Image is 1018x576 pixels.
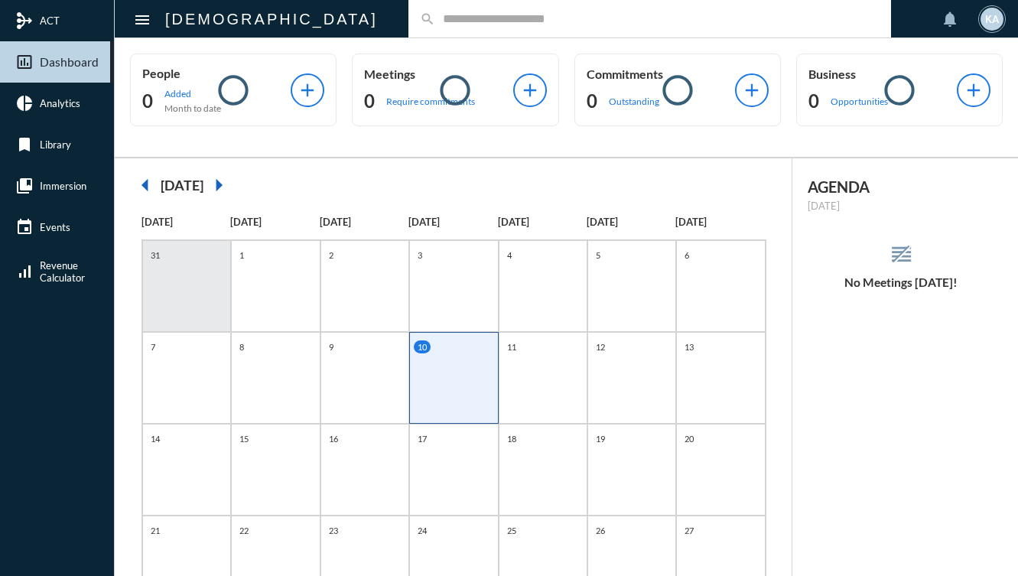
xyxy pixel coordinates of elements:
[320,216,408,228] p: [DATE]
[681,432,698,445] p: 20
[420,11,435,27] mat-icon: search
[130,170,161,200] mat-icon: arrow_left
[408,216,497,228] p: [DATE]
[147,249,164,262] p: 31
[40,259,85,284] span: Revenue Calculator
[325,249,337,262] p: 2
[325,524,342,537] p: 23
[414,524,431,537] p: 24
[498,216,587,228] p: [DATE]
[592,249,604,262] p: 5
[503,432,520,445] p: 18
[503,249,516,262] p: 4
[236,524,252,537] p: 22
[681,249,693,262] p: 6
[40,55,99,69] span: Dashboard
[203,170,234,200] mat-icon: arrow_right
[165,7,378,31] h2: [DEMOGRAPHIC_DATA]
[127,4,158,34] button: Toggle sidenav
[147,340,159,353] p: 7
[40,180,86,192] span: Immersion
[40,97,80,109] span: Analytics
[15,262,34,281] mat-icon: signal_cellular_alt
[15,94,34,112] mat-icon: pie_chart
[981,8,1003,31] div: KA
[675,216,764,228] p: [DATE]
[414,340,431,353] p: 10
[503,524,520,537] p: 25
[889,242,914,267] mat-icon: reorder
[941,10,959,28] mat-icon: notifications
[161,177,203,194] h2: [DATE]
[147,432,164,445] p: 14
[592,524,609,537] p: 26
[592,432,609,445] p: 19
[236,432,252,445] p: 15
[141,216,230,228] p: [DATE]
[133,11,151,29] mat-icon: Side nav toggle icon
[236,249,248,262] p: 1
[236,340,248,353] p: 8
[15,135,34,154] mat-icon: bookmark
[792,275,1010,289] h5: No Meetings [DATE]!
[681,524,698,537] p: 27
[325,340,337,353] p: 9
[40,15,60,27] span: ACT
[503,340,520,353] p: 11
[681,340,698,353] p: 13
[15,11,34,30] mat-icon: mediation
[147,524,164,537] p: 21
[40,138,71,151] span: Library
[15,177,34,195] mat-icon: collections_bookmark
[15,53,34,71] mat-icon: insert_chart_outlined
[587,216,675,228] p: [DATE]
[414,249,426,262] p: 3
[15,218,34,236] mat-icon: event
[414,432,431,445] p: 17
[808,177,995,196] h2: AGENDA
[808,200,995,212] p: [DATE]
[325,432,342,445] p: 16
[230,216,319,228] p: [DATE]
[40,221,70,233] span: Events
[592,340,609,353] p: 12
